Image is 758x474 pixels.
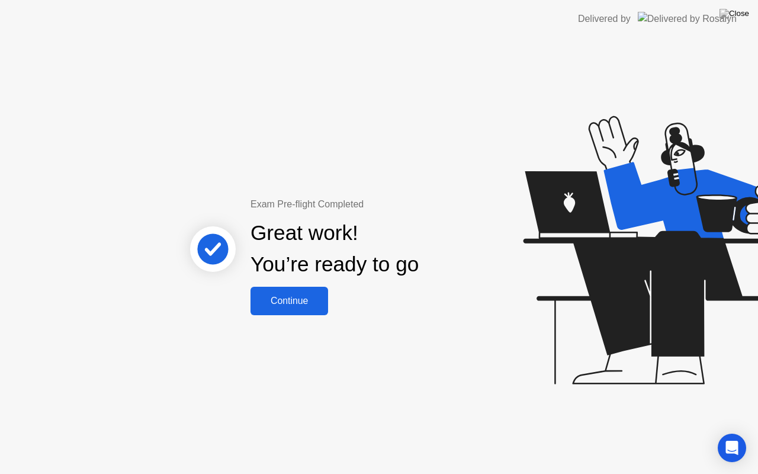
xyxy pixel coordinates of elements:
div: Great work! You’re ready to go [250,217,419,280]
div: Exam Pre-flight Completed [250,197,495,212]
img: Delivered by Rosalyn [638,12,737,25]
button: Continue [250,287,328,315]
div: Open Intercom Messenger [718,434,746,462]
img: Close [720,9,749,18]
div: Delivered by [578,12,631,26]
div: Continue [254,296,325,306]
